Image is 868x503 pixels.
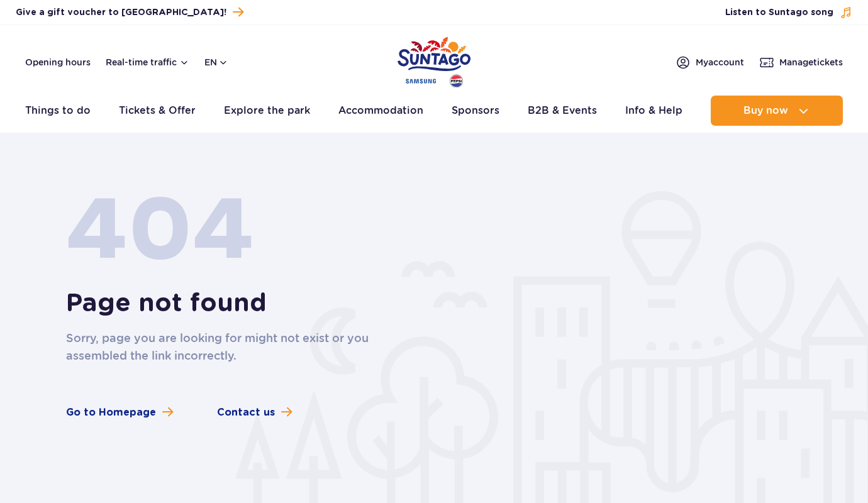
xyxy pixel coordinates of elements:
button: Real-time traffic [106,57,189,67]
a: Explore the park [224,96,310,126]
a: Contact us [217,405,292,420]
a: Opening hours [25,56,91,69]
a: Myaccount [676,55,744,70]
span: Give a gift voucher to [GEOGRAPHIC_DATA]! [16,6,226,19]
a: Give a gift voucher to [GEOGRAPHIC_DATA]! [16,4,243,21]
span: Manage tickets [779,56,843,69]
a: Managetickets [759,55,843,70]
a: Park of Poland [398,31,470,89]
h1: Page not found [66,288,803,319]
button: Buy now [711,96,843,126]
a: Tickets & Offer [119,96,196,126]
a: B2B & Events [528,96,597,126]
a: Things to do [25,96,91,126]
span: Contact us [217,405,275,420]
span: My account [696,56,744,69]
a: Go to Homepage [66,405,173,420]
button: en [204,56,228,69]
button: Listen to Suntago song [725,6,852,19]
span: Buy now [743,105,788,116]
span: Go to Homepage [66,405,156,420]
a: Sponsors [452,96,499,126]
a: Info & Help [625,96,682,126]
span: Listen to Suntago song [725,6,833,19]
p: Sorry, page you are looking for might not exist or you assembled the link incorrectly. [66,329,381,365]
p: 404 [66,176,381,288]
a: Accommodation [338,96,423,126]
